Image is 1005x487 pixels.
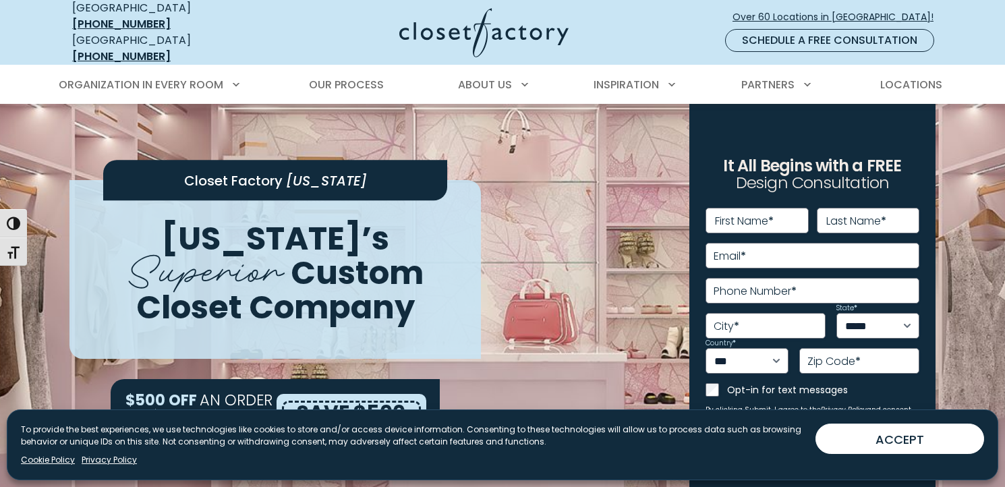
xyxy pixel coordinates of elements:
[732,5,945,29] a: Over 60 Locations in [GEOGRAPHIC_DATA]!
[72,32,268,65] div: [GEOGRAPHIC_DATA]
[715,216,774,227] label: First Name
[727,383,919,397] label: Opt-in for text messages
[826,216,886,227] label: Last Name
[736,172,890,194] span: Design Consultation
[594,77,659,92] span: Inspiration
[725,29,934,52] a: Schedule a Free Consultation
[161,216,389,261] span: [US_STATE]’s
[125,390,197,411] span: $500 OFF
[836,305,857,312] label: State
[136,250,424,330] span: Custom Closet Company
[706,406,919,422] small: By clicking Submit, I agree to the and consent to receive marketing emails from Closet Factory.
[59,77,223,92] span: Organization in Every Room
[723,154,901,177] span: It All Begins with a FREE
[807,356,861,367] label: Zip Code
[741,77,795,92] span: Partners
[821,405,867,415] a: Privacy Policy
[714,321,739,332] label: City
[82,454,137,466] a: Privacy Policy
[458,77,512,92] span: About Us
[309,77,384,92] span: Our Process
[733,10,944,24] span: Over 60 Locations in [GEOGRAPHIC_DATA]!
[880,77,942,92] span: Locations
[72,16,171,32] a: [PHONE_NUMBER]
[127,236,283,297] span: Superior
[706,340,736,347] label: Country
[286,171,367,190] span: [US_STATE]
[21,424,805,448] p: To provide the best experiences, we use technologies like cookies to store and/or access device i...
[714,251,746,262] label: Email
[72,49,171,64] a: [PHONE_NUMBER]
[184,171,283,190] span: Closet Factory
[128,390,272,427] span: AN ORDER OF $3,500 OR MORE
[815,424,984,454] button: ACCEPT
[297,399,405,426] span: SAVE $500
[21,454,75,466] a: Cookie Policy
[399,8,569,57] img: Closet Factory Logo
[714,286,797,297] label: Phone Number
[49,66,956,104] nav: Primary Menu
